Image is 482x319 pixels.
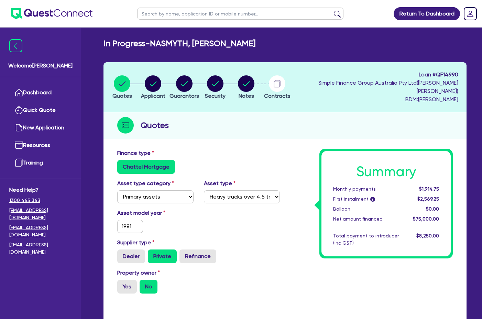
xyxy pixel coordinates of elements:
a: Training [9,154,72,172]
div: Balloon [328,205,405,213]
span: Contracts [264,93,291,99]
div: First instalment [328,195,405,203]
div: Monthly payments [328,185,405,193]
label: Asset model year [112,209,199,217]
span: $1,914.75 [419,186,439,192]
span: Welcome [PERSON_NAME] [8,62,73,70]
a: Quick Quote [9,102,72,119]
a: [EMAIL_ADDRESS][DOMAIN_NAME] [9,224,72,238]
a: New Application [9,119,72,137]
label: Private [148,249,177,263]
span: $2,569.25 [417,196,439,202]
span: i [370,197,375,202]
div: Net amount financed [328,215,405,223]
span: $8,250.00 [416,233,439,238]
img: quest-connect-logo-blue [11,8,92,19]
span: Applicant [141,93,165,99]
span: Guarantors [169,93,199,99]
img: step-icon [117,117,134,134]
span: Notes [239,93,254,99]
button: Contracts [264,75,291,100]
button: Security [205,75,226,100]
label: Chattel Mortgage [117,160,175,174]
label: Asset type category [117,179,174,188]
label: Property owner [117,269,160,277]
div: Total payment to introducer (inc GST) [328,232,405,247]
img: training [15,159,23,167]
h1: Summary [333,163,439,180]
label: Yes [117,280,137,294]
h2: Quotes [141,119,169,131]
a: [EMAIL_ADDRESS][DOMAIN_NAME] [9,241,72,256]
a: Dashboard [9,84,72,102]
span: Security [205,93,226,99]
a: [EMAIL_ADDRESS][DOMAIN_NAME] [9,207,72,221]
span: BDM: [PERSON_NAME] [295,95,458,104]
button: Guarantors [169,75,199,100]
img: quick-quote [15,106,23,114]
label: Asset type [204,179,235,188]
a: Dropdown toggle [461,5,479,23]
a: Resources [9,137,72,154]
a: Return To Dashboard [394,7,460,20]
label: Dealer [117,249,145,263]
label: Supplier type [117,238,154,247]
tcxspan: Call 1300 465 363 via 3CX [9,198,40,203]
button: Applicant [141,75,166,100]
span: $0.00 [426,206,439,212]
span: Quotes [112,93,132,99]
h2: In Progress - NASMYTH, [PERSON_NAME] [103,39,255,49]
img: new-application [15,124,23,132]
label: Finance type [117,149,154,157]
span: Need Help? [9,186,72,194]
span: $75,000.00 [413,216,439,222]
img: resources [15,141,23,149]
button: Notes [238,75,255,100]
label: Refinance [179,249,216,263]
img: icon-menu-close [9,39,22,52]
label: No [140,280,157,294]
input: Search by name, application ID or mobile number... [137,8,343,20]
button: Quotes [112,75,132,100]
span: Loan # QF14990 [295,71,458,79]
span: Simple Finance Group Australia Pty Ltd ( [PERSON_NAME] [PERSON_NAME] ) [318,79,458,94]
